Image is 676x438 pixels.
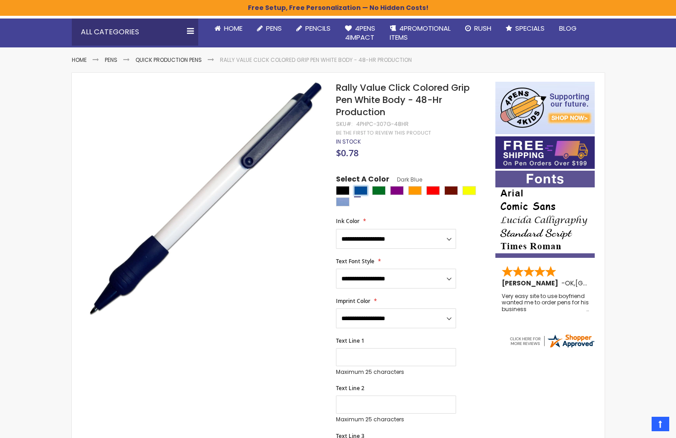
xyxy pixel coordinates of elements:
a: Pens [250,19,289,38]
span: Pens [266,23,282,33]
span: Specials [515,23,545,33]
span: [PERSON_NAME] [502,279,561,288]
span: $0.78 [336,147,359,159]
span: Rush [474,23,491,33]
span: 4PROMOTIONAL ITEMS [390,23,451,42]
span: Blog [559,23,577,33]
div: Orange [408,186,422,195]
iframe: Google Customer Reviews [601,414,676,438]
span: Ink Color [336,217,359,225]
div: Purple [390,186,404,195]
img: font-personalization-examples [495,171,595,258]
span: Text Line 2 [336,384,364,392]
a: Rush [458,19,499,38]
div: All Categories [72,19,198,46]
div: Maroon [444,186,458,195]
div: Red [426,186,440,195]
a: 4pens.com certificate URL [508,343,595,351]
a: Home [72,56,87,64]
a: Pencils [289,19,338,38]
div: Pacific Blue [336,197,350,206]
a: Pens [105,56,117,64]
a: Blog [552,19,584,38]
div: Availability [336,138,361,145]
li: Rally Value Click Colored Grip Pen White Body - 48-Hr Production [220,56,412,64]
div: Very easy site to use boyfriend wanted me to order pens for his business [502,293,589,312]
span: - , [561,279,642,288]
img: Free shipping on orders over $199 [495,136,595,169]
a: Be the first to review this product [336,130,431,136]
span: In stock [336,138,361,145]
div: 4PHPC-307G-48HR [356,121,409,128]
div: Dark Blue [354,186,368,195]
span: Select A Color [336,174,389,186]
span: Dark Blue [389,176,422,183]
a: 4PROMOTIONALITEMS [382,19,458,48]
div: Black [336,186,350,195]
span: Text Font Style [336,257,374,265]
a: 4Pens4impact [338,19,382,48]
a: Quick Production Pens [135,56,202,64]
span: OK [565,279,574,288]
div: Yellow [462,186,476,195]
img: dark-blue-4phpc-307g-rally-value-click-colored-grip-pen-white-body_1_1.jpg [89,81,324,315]
span: Home [224,23,242,33]
span: Imprint Color [336,297,370,305]
span: Text Line 1 [336,337,364,345]
p: Maximum 25 characters [336,368,456,376]
span: Rally Value Click Colored Grip Pen White Body - 48-Hr Production [336,81,470,118]
img: 4pens.com widget logo [508,333,595,349]
span: [GEOGRAPHIC_DATA] [575,279,642,288]
strong: SKU [336,120,353,128]
span: 4Pens 4impact [345,23,375,42]
p: Maximum 25 characters [336,416,456,423]
a: Home [207,19,250,38]
div: Green [372,186,386,195]
img: 4pens 4 kids [495,82,595,134]
span: Pencils [305,23,331,33]
a: Specials [499,19,552,38]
